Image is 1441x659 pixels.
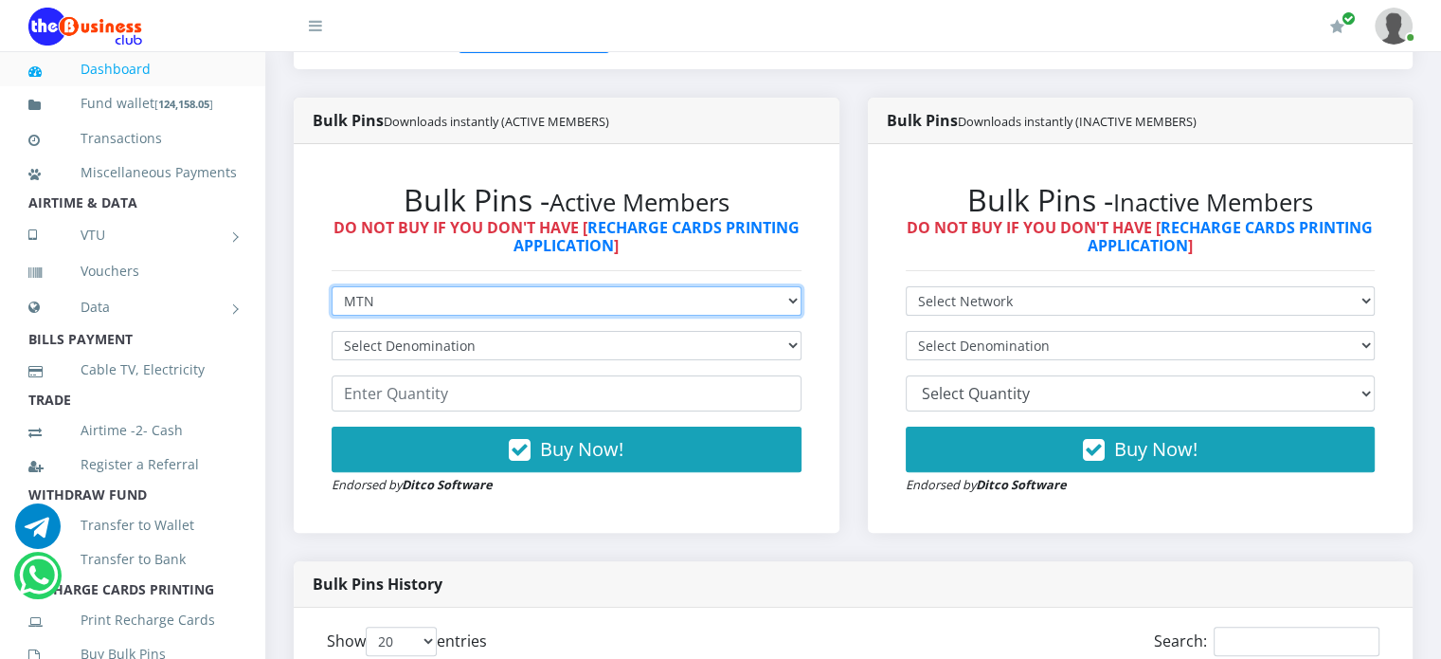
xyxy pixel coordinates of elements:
a: Register a Referral [28,443,237,486]
strong: DO NOT BUY IF YOU DON'T HAVE [ ] [907,217,1373,256]
small: Inactive Members [1113,186,1313,219]
span: Buy Now! [1114,436,1198,462]
small: Endorsed by [332,476,493,493]
a: RECHARGE CARDS PRINTING APPLICATION [513,217,800,256]
b: 124,158.05 [158,97,209,111]
a: Transactions [28,117,237,160]
a: Dashboard [28,47,237,91]
select: Showentries [366,627,437,656]
strong: Bulk Pins History [313,574,442,595]
a: Transfer to Bank [28,538,237,581]
img: Logo [28,8,142,46]
a: Cable TV, Electricity [28,348,237,392]
strong: Bulk Pins [887,110,1197,131]
a: Miscellaneous Payments [28,151,237,194]
a: Vouchers [28,249,237,293]
a: Transfer to Wallet [28,503,237,547]
a: Chat for support [19,567,58,598]
small: Downloads instantly (INACTIVE MEMBERS) [958,113,1197,130]
a: Print Recharge Cards [28,598,237,642]
h2: Bulk Pins - [332,182,802,218]
strong: Bulk Pins [313,110,609,131]
input: Enter Quantity [332,375,802,412]
span: Buy Now! [540,436,623,462]
i: Renew/Upgrade Subscription [1330,19,1344,34]
h2: Bulk Pins - [906,182,1376,218]
small: [ ] [154,97,213,111]
small: Active Members [549,186,730,219]
label: Search: [1154,627,1379,656]
span: Renew/Upgrade Subscription [1342,11,1356,26]
a: RECHARGE CARDS PRINTING APPLICATION [1088,217,1374,256]
small: Downloads instantly (ACTIVE MEMBERS) [384,113,609,130]
strong: Ditco Software [402,476,493,493]
strong: Ditco Software [976,476,1067,493]
input: Search: [1214,627,1379,656]
a: Data [28,284,237,331]
button: Buy Now! [332,427,802,472]
a: VTU [28,211,237,259]
button: Buy Now! [906,427,1376,472]
label: Show entries [327,627,487,656]
a: Fund wallet[124,158.05] [28,82,237,126]
a: Airtime -2- Cash [28,409,237,452]
img: User [1375,8,1413,45]
strong: DO NOT BUY IF YOU DON'T HAVE [ ] [333,217,800,256]
a: Chat for support [15,518,61,549]
small: Endorsed by [906,476,1067,493]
